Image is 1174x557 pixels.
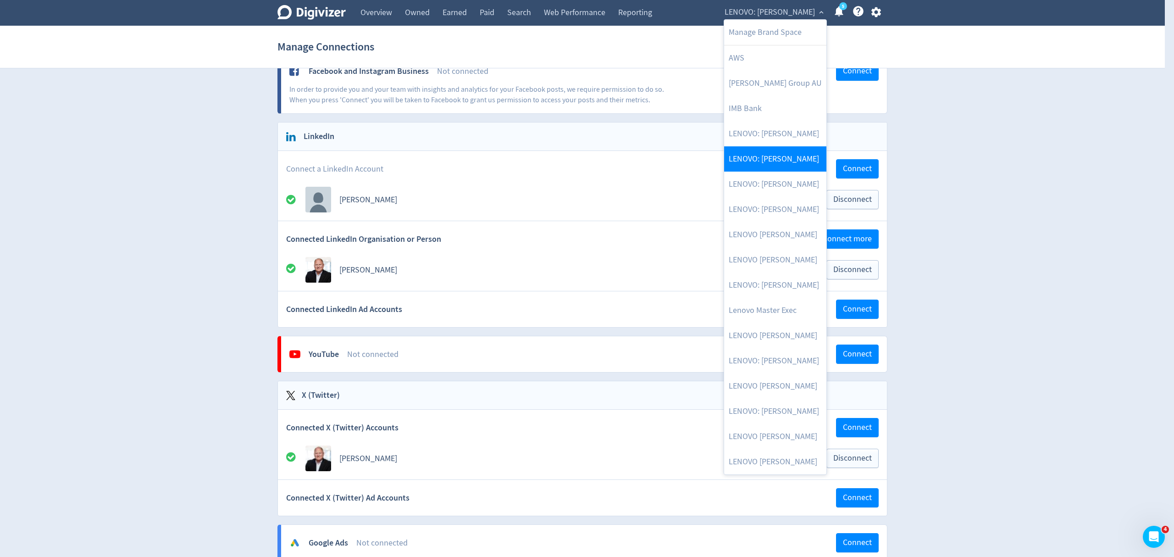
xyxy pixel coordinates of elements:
a: IMB Bank [724,96,826,121]
a: LENOVO [PERSON_NAME] [724,449,826,474]
a: LENOVO [PERSON_NAME] [724,323,826,348]
a: LENOVO: [PERSON_NAME] [724,146,826,172]
a: LENOVO [PERSON_NAME] [724,247,826,273]
a: LENOVO: [PERSON_NAME] [724,348,826,373]
a: Lenovo Master Exec [724,298,826,323]
a: AWS [724,45,826,71]
span: 4 [1162,526,1169,533]
a: LENOVO: [PERSON_NAME] [724,172,826,197]
a: LENOVO: [PERSON_NAME] [724,197,826,222]
a: [PERSON_NAME] Group AU [724,71,826,96]
a: LENOVO [PERSON_NAME] [724,222,826,247]
a: LENOVO: [PERSON_NAME] [724,273,826,298]
iframe: Intercom live chat [1143,526,1165,548]
a: Manage Brand Space [724,20,826,45]
a: LENOVO: [PERSON_NAME] [724,399,826,424]
a: LENOVO: [PERSON_NAME] [724,121,826,146]
a: LENOVO [PERSON_NAME] [724,424,826,449]
a: LENOVO [PERSON_NAME] [724,373,826,399]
